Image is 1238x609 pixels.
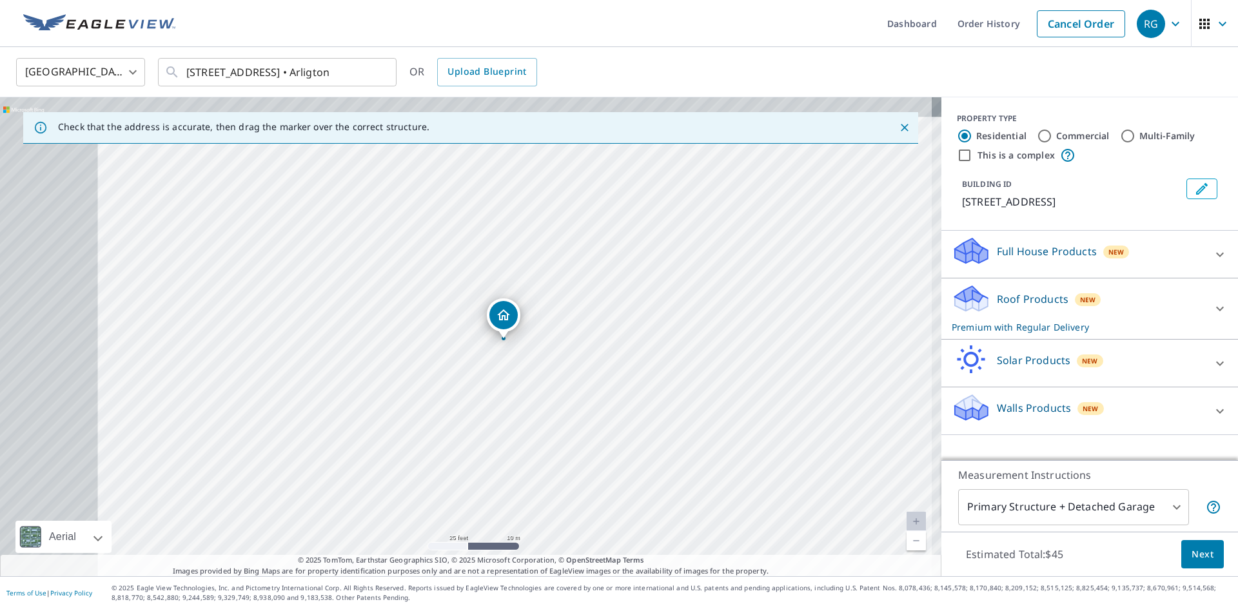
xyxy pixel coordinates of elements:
span: © 2025 TomTom, Earthstar Geographics SIO, © 2025 Microsoft Corporation, © [298,555,644,566]
button: Next [1181,540,1224,569]
div: [GEOGRAPHIC_DATA] [16,54,145,90]
div: Walls ProductsNew [952,392,1228,429]
p: Walls Products [997,400,1071,416]
span: New [1108,247,1125,257]
label: This is a complex [978,149,1055,162]
button: Close [896,119,913,136]
span: New [1080,295,1096,305]
div: OR [409,58,537,86]
a: OpenStreetMap [566,555,620,565]
div: Aerial [15,521,112,553]
p: | [6,589,92,597]
span: Upload Blueprint [447,64,526,80]
a: Current Level 20, Zoom In Disabled [907,512,926,531]
a: Privacy Policy [50,588,92,597]
label: Multi-Family [1139,130,1195,142]
div: Dropped pin, building 1, Residential property, 2401 Clearwood Dr Arlington, TX 76014 [487,298,520,338]
div: Roof ProductsNewPremium with Regular Delivery [952,284,1228,334]
p: Roof Products [997,291,1068,307]
div: PROPERTY TYPE [957,113,1223,124]
p: BUILDING ID [962,179,1012,189]
a: Terms of Use [6,588,46,597]
label: Commercial [1056,130,1110,142]
button: Edit building 1 [1186,179,1217,199]
div: RG [1137,10,1165,38]
label: Residential [976,130,1027,142]
div: Primary Structure + Detached Garage [958,489,1189,525]
div: Full House ProductsNew [952,236,1228,273]
p: Check that the address is accurate, then drag the marker over the correct structure. [58,121,429,133]
span: Next [1192,546,1213,563]
img: EV Logo [23,14,175,34]
p: Measurement Instructions [958,467,1221,483]
p: Full House Products [997,244,1097,259]
div: Aerial [45,521,80,553]
p: © 2025 Eagle View Technologies, Inc. and Pictometry International Corp. All Rights Reserved. Repo... [112,583,1232,603]
span: New [1082,356,1098,366]
span: Your report will include the primary structure and a detached garage if one exists. [1206,499,1221,515]
span: New [1083,403,1099,414]
p: Solar Products [997,353,1070,368]
p: [STREET_ADDRESS] [962,194,1181,209]
div: Solar ProductsNew [952,345,1228,382]
a: Cancel Order [1037,10,1125,37]
a: Terms [623,555,644,565]
a: Current Level 20, Zoom Out [907,531,926,550]
a: Upload Blueprint [437,58,536,86]
input: Search by address or latitude-longitude [186,54,370,90]
p: Premium with Regular Delivery [952,320,1204,334]
p: Estimated Total: $45 [956,540,1074,568]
